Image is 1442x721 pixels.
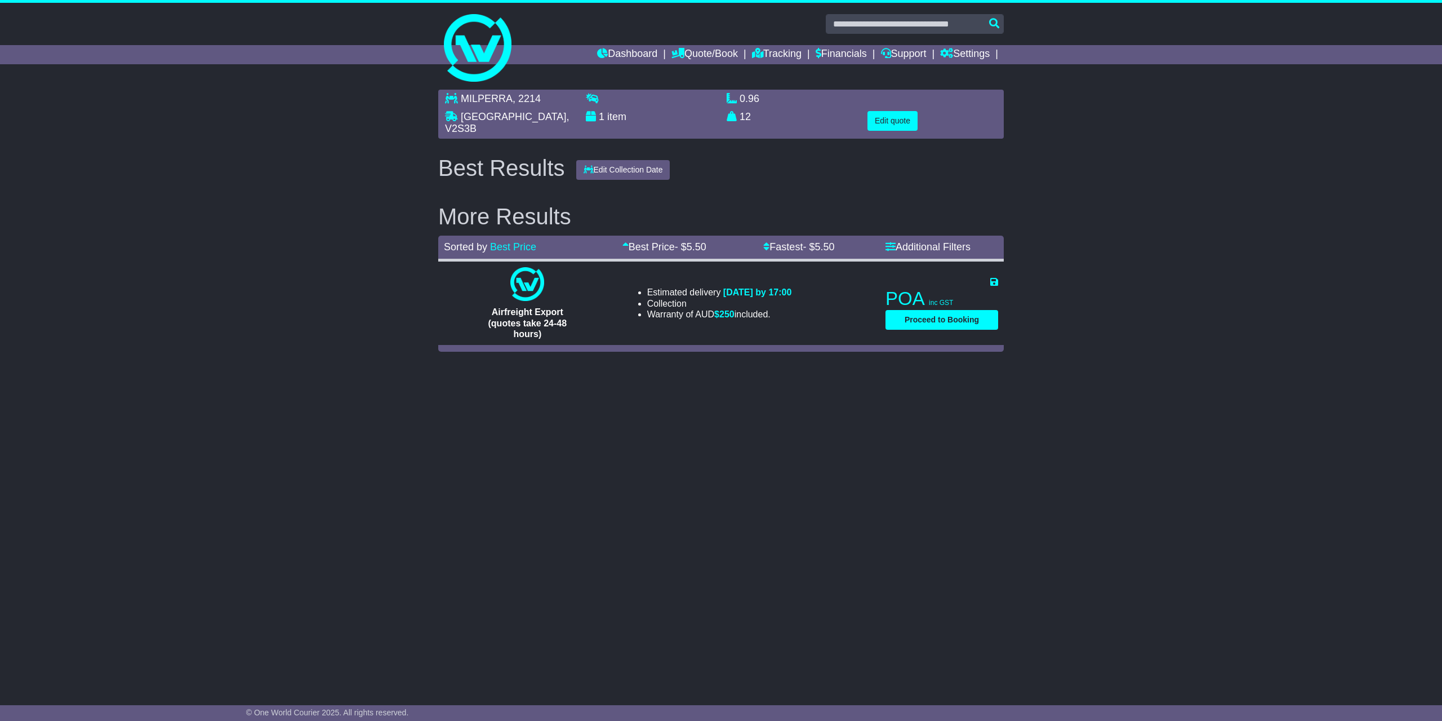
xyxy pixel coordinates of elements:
a: Support [881,45,927,64]
span: [DATE] by 17:00 [723,287,792,297]
span: © One World Courier 2025. All rights reserved. [246,708,409,717]
li: Warranty of AUD included. [647,309,792,320]
a: Best Price- $5.50 [622,241,706,253]
span: 12 [740,111,751,122]
a: Fastest- $5.50 [763,241,834,253]
span: item [607,111,626,122]
a: Settings [940,45,990,64]
div: Best Results [433,156,571,180]
li: Collection [647,298,792,309]
span: MILPERRA [461,93,513,104]
span: 5.50 [687,241,706,253]
span: Sorted by [444,241,487,253]
span: Airfreight Export (quotes take 24-48 hours) [488,307,567,338]
span: , V2S3B [445,111,569,135]
span: 5.50 [815,241,834,253]
span: 250 [719,309,735,319]
button: Edit Collection Date [576,160,670,180]
img: One World Courier: Airfreight Export (quotes take 24-48 hours) [510,267,544,301]
a: Financials [816,45,867,64]
button: Edit quote [867,111,918,131]
h2: More Results [438,204,1004,229]
a: Quote/Book [671,45,738,64]
span: $ [714,309,735,319]
p: POA [885,287,998,310]
span: - $ [675,241,706,253]
span: 0.96 [740,93,759,104]
span: , 2214 [513,93,541,104]
a: Tracking [752,45,802,64]
span: [GEOGRAPHIC_DATA] [461,111,566,122]
a: Best Price [490,241,536,253]
span: inc GST [929,299,953,307]
li: Estimated delivery [647,287,792,298]
span: 1 [599,111,604,122]
a: Additional Filters [885,241,971,253]
span: - $ [803,241,834,253]
a: Dashboard [597,45,657,64]
button: Proceed to Booking [885,310,998,330]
